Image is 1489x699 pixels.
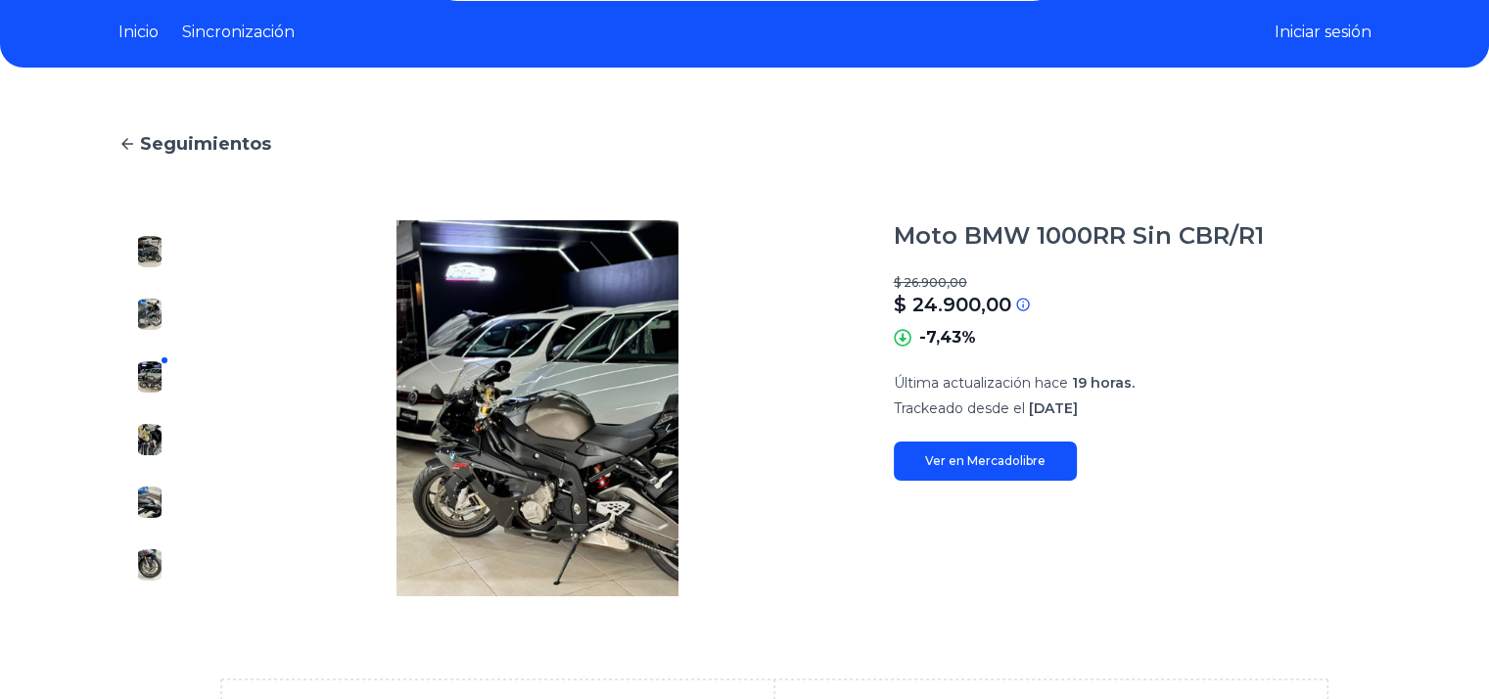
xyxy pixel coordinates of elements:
a: Inicio [118,21,159,44]
font: Trackeado desde el [894,399,1025,417]
font: -7,43% [919,328,976,347]
img: Moto BMW 1000RR Sin CBR/R1 [220,220,855,596]
font: [DATE] [1029,399,1078,417]
a: Sincronización [182,21,295,44]
font: Última actualización hace [894,374,1068,392]
font: $ 26.900,00 [894,275,967,290]
font: Inicio [118,23,159,41]
font: Iniciar sesión [1275,23,1372,41]
img: Moto BMW 1000RR Sin CBR/R1 [134,424,165,455]
button: Iniciar sesión [1275,21,1372,44]
font: $ 24.900,00 [894,293,1011,316]
font: Seguimientos [140,133,271,155]
font: Moto BMW 1000RR Sin CBR/R1 [894,221,1264,250]
img: Moto BMW 1000RR Sin CBR/R1 [134,299,165,330]
font: Sincronización [182,23,295,41]
font: 19 horas. [1072,374,1135,392]
img: Moto BMW 1000RR Sin CBR/R1 [134,549,165,581]
font: Ver en Mercadolibre [925,453,1046,468]
a: Ver en Mercadolibre [894,442,1077,481]
img: Moto BMW 1000RR Sin CBR/R1 [134,487,165,518]
a: Seguimientos [118,130,1372,158]
img: Moto BMW 1000RR Sin CBR/R1 [134,236,165,267]
img: Moto BMW 1000RR Sin CBR/R1 [134,361,165,393]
